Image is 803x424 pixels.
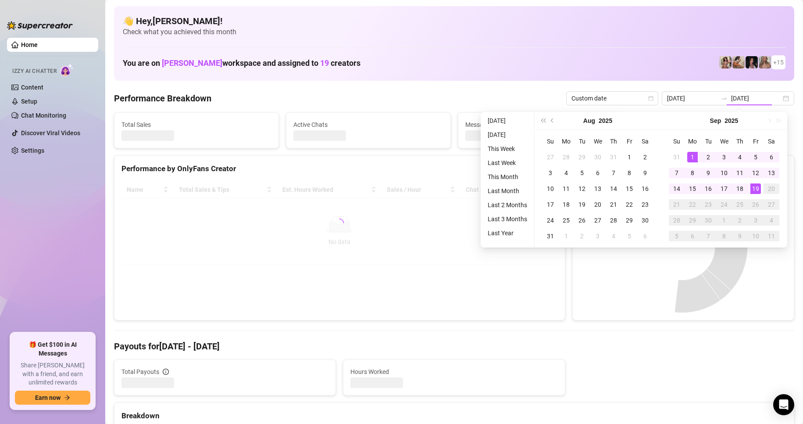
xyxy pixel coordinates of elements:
[121,120,271,129] span: Total Sales
[719,56,732,68] img: Avry (@avryjennervip)
[121,367,159,377] span: Total Payouts
[21,84,43,91] a: Content
[64,395,70,401] span: arrow-right
[320,58,329,68] span: 19
[731,93,781,103] input: End date
[162,58,222,68] span: [PERSON_NAME]
[123,27,785,37] span: Check what you achieved this month
[773,394,794,415] div: Open Intercom Messenger
[114,92,211,104] h4: Performance Breakdown
[773,57,784,67] span: + 15
[60,64,74,76] img: AI Chatter
[21,41,38,48] a: Home
[12,67,57,75] span: Izzy AI Chatter
[732,56,745,68] img: Kayla (@kaylathaylababy)
[35,394,61,401] span: Earn now
[759,56,771,68] img: Kenzie (@dmaxkenz)
[21,129,80,137] a: Discover Viral Videos
[571,92,653,105] span: Custom date
[15,391,90,405] button: Earn nowarrow-right
[721,95,728,102] span: swap-right
[746,56,758,68] img: Baby (@babyyyybellaa)
[648,96,653,101] span: calendar
[350,367,557,377] span: Hours Worked
[335,219,344,227] span: loading
[21,98,37,105] a: Setup
[121,163,558,175] div: Performance by OnlyFans Creator
[465,120,615,129] span: Messages Sent
[21,112,66,119] a: Chat Monitoring
[21,147,44,154] a: Settings
[667,93,717,103] input: Start date
[15,341,90,358] span: 🎁 Get $100 in AI Messages
[7,21,73,30] img: logo-BBDzfeDw.svg
[123,15,785,27] h4: 👋 Hey, [PERSON_NAME] !
[163,369,169,375] span: info-circle
[721,95,728,102] span: to
[580,163,787,175] div: Sales by OnlyFans Creator
[293,120,443,129] span: Active Chats
[121,410,787,422] div: Breakdown
[15,361,90,387] span: Share [PERSON_NAME] with a friend, and earn unlimited rewards
[114,340,794,352] h4: Payouts for [DATE] - [DATE]
[123,58,360,68] h1: You are on workspace and assigned to creators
